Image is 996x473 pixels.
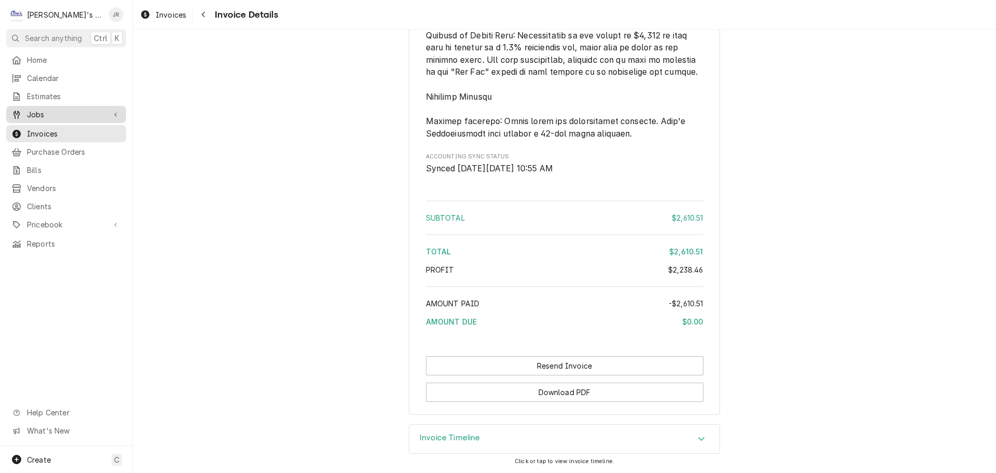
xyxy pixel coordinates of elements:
[6,216,126,233] a: Go to Pricebook
[27,128,121,139] span: Invoices
[409,424,720,454] div: Invoice Timeline
[27,219,105,230] span: Pricebook
[426,212,703,223] div: Subtotal
[426,356,703,375] div: Button Group Row
[426,197,703,334] div: Amount Summary
[6,51,126,69] a: Home
[426,164,553,173] span: Synced [DATE][DATE] 10:55 AM
[114,454,119,465] span: C
[109,7,123,22] div: Jeff Rue's Avatar
[27,9,103,20] div: [PERSON_NAME]'s Refrigeration
[682,316,703,327] div: $0.00
[6,235,126,252] a: Reports
[426,298,703,309] div: Amount Paid
[27,455,51,464] span: Create
[94,33,107,44] span: Ctrl
[426,153,703,161] span: Accounting Sync Status
[409,425,720,454] button: Accordion Details Expand Trigger
[27,73,121,84] span: Calendar
[195,6,212,23] button: Navigate back
[426,163,703,175] span: Accounting Sync Status
[426,265,454,274] span: Profit
[27,109,105,120] span: Jobs
[6,125,126,142] a: Invoices
[27,183,121,194] span: Vendors
[9,7,24,22] div: C
[6,198,126,215] a: Clients
[426,356,703,375] button: Resend Invoice
[6,180,126,197] a: Vendors
[27,165,121,175] span: Bills
[115,33,119,44] span: K
[426,299,480,308] span: Amount Paid
[672,212,703,223] div: $2,610.51
[669,298,703,309] div: -$2,610.51
[420,433,480,443] h3: Invoice Timeline
[27,201,121,212] span: Clients
[136,6,190,23] a: Invoices
[426,317,477,326] span: Amount Due
[426,153,703,175] div: Accounting Sync Status
[426,383,703,402] button: Download PDF
[426,247,451,256] span: Total
[25,33,82,44] span: Search anything
[668,264,703,275] div: $2,238.46
[27,55,121,65] span: Home
[27,407,120,418] span: Help Center
[426,375,703,402] div: Button Group Row
[515,458,614,465] span: Click or tap to view invoice timeline.
[9,7,24,22] div: Clay's Refrigeration's Avatar
[27,238,121,249] span: Reports
[6,161,126,179] a: Bills
[426,316,703,327] div: Amount Due
[6,88,126,105] a: Estimates
[27,425,120,436] span: What's New
[27,91,121,102] span: Estimates
[6,404,126,421] a: Go to Help Center
[426,213,465,222] span: Subtotal
[6,143,126,160] a: Purchase Orders
[6,422,126,439] a: Go to What's New
[6,29,126,47] button: Search anythingCtrlK
[212,8,278,22] span: Invoice Details
[669,246,703,257] div: $2,610.51
[6,106,126,123] a: Go to Jobs
[109,7,123,22] div: JR
[6,70,126,87] a: Calendar
[156,9,186,20] span: Invoices
[409,425,720,454] div: Accordion Header
[426,246,703,257] div: Total
[27,146,121,157] span: Purchase Orders
[426,356,703,402] div: Button Group
[426,264,703,275] div: Profit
